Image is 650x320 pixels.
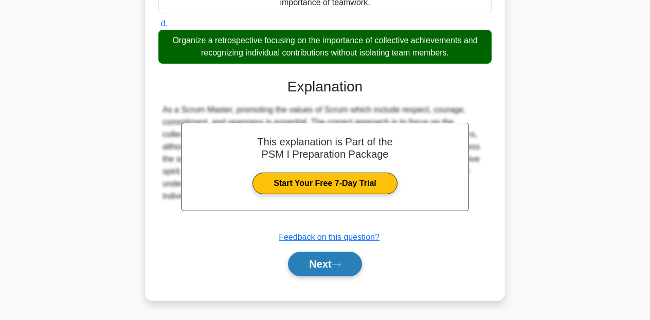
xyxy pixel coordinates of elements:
button: Next [288,252,362,276]
div: Organize a retrospective focusing on the importance of collective achievements and recognizing in... [158,30,492,64]
a: Start Your Free 7-Day Trial [252,173,397,194]
h3: Explanation [165,78,485,96]
div: As a Scrum Master, promoting the values of Scrum which include respect, courage, commitment, and ... [162,104,487,202]
a: Feedback on this question? [279,233,380,241]
span: d. [160,19,167,28]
